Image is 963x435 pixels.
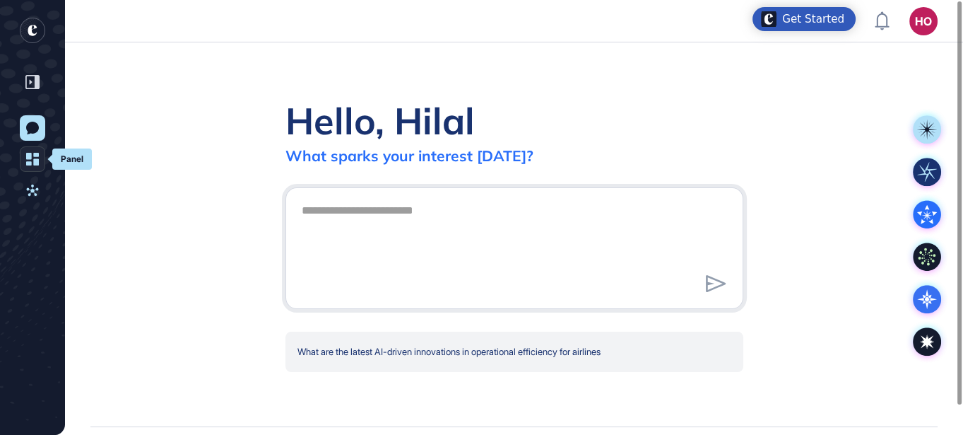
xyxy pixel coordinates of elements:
[782,12,844,26] div: Get Started
[761,11,776,27] img: launcher-image-alternative-text
[752,7,856,31] div: Open Get Started checklist
[285,332,743,372] div: What are the latest AI-driven innovations in operational efficiency for airlines
[285,146,533,165] div: What sparks your interest [DATE]?
[285,98,475,144] div: Hello, Hilal
[909,7,938,35] button: HO
[20,146,45,172] a: Panel
[20,18,45,43] div: entrapeer-logo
